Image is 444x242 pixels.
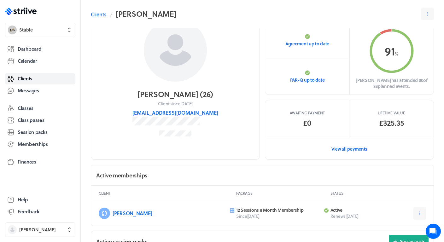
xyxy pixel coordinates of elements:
[5,103,75,114] a: Classes
[285,41,329,47] p: Agreement up to date
[330,191,426,196] p: Status
[330,207,389,213] p: Active
[378,110,405,115] p: Lifetime value
[99,191,234,196] p: Client
[18,196,28,203] span: Help
[132,109,218,117] button: [EMAIL_ADDRESS][DOMAIN_NAME]
[5,139,75,150] a: Memberships
[137,89,213,99] h2: [PERSON_NAME]
[18,141,48,147] span: Memberships
[5,194,75,205] a: Help
[265,22,349,59] a: Agreement up to date
[8,26,17,34] img: Stable
[18,46,41,52] span: Dashboard
[290,77,325,83] p: PAR-Q up to date
[18,117,44,124] span: Class passes
[5,115,75,126] a: Class passes
[18,75,32,82] span: Clients
[91,8,176,20] nav: Breadcrumb
[5,23,75,37] button: StableStable
[9,98,118,106] p: Find an answer quickly
[158,101,193,107] p: Client since [DATE]
[265,138,434,160] a: View all payments
[5,85,75,96] a: Messages
[355,77,429,89] p: [PERSON_NAME] has attended 30 of 33 planned events.
[200,89,213,100] span: ( 26 )
[9,42,117,62] h2: We're here to help. Ask us anything!
[116,8,176,20] h2: [PERSON_NAME]
[236,191,328,196] p: Package
[18,158,36,165] span: Finances
[10,73,116,86] button: New conversation
[5,206,75,217] button: Feedback
[18,87,39,94] span: Messages
[265,58,349,95] a: PAR-Q up to date
[5,156,75,168] a: Finances
[19,227,56,233] span: [PERSON_NAME]
[91,11,106,18] a: Clients
[5,55,75,67] a: Calendar
[5,43,75,55] a: Dashboard
[9,31,117,41] h1: Hi [PERSON_NAME]
[41,77,76,82] span: New conversation
[5,222,75,237] button: [PERSON_NAME]
[18,58,37,64] span: Calendar
[379,118,404,128] p: £325.35
[113,210,152,217] a: [PERSON_NAME]
[426,224,441,239] iframe: gist-messenger-bubble-iframe
[5,73,75,84] a: Clients
[18,208,39,215] span: Feedback
[385,43,395,59] span: 91
[18,129,47,135] span: Session packs
[5,127,75,138] a: Session packs
[19,27,33,33] span: Stable
[18,108,113,121] input: Search articles
[330,213,389,219] p: Renews [DATE]
[395,50,399,57] span: %
[290,110,325,115] span: Awaiting payment
[303,118,311,128] span: £0
[236,213,260,219] span: Since [DATE]
[236,207,320,213] p: 12 Sessions a Month Membership
[96,171,147,179] h2: Active memberships
[18,105,33,112] span: Classes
